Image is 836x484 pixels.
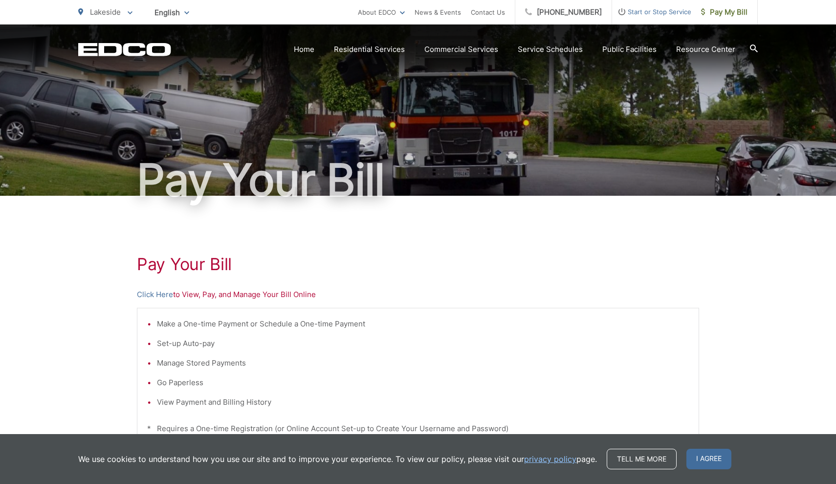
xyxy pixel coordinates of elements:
a: Residential Services [334,44,405,55]
p: to View, Pay, and Manage Your Bill Online [137,289,699,300]
a: Contact Us [471,6,505,18]
a: Resource Center [676,44,735,55]
a: About EDCO [358,6,405,18]
span: English [147,4,197,21]
span: Lakeside [90,7,121,17]
span: Pay My Bill [701,6,748,18]
p: * Requires a One-time Registration (or Online Account Set-up to Create Your Username and Password) [147,423,689,435]
li: Manage Stored Payments [157,357,689,369]
a: EDCD logo. Return to the homepage. [78,43,171,56]
li: View Payment and Billing History [157,396,689,408]
a: Home [294,44,314,55]
a: News & Events [415,6,461,18]
a: Public Facilities [602,44,657,55]
h1: Pay Your Bill [137,254,699,274]
li: Make a One-time Payment or Schedule a One-time Payment [157,318,689,330]
h1: Pay Your Bill [78,156,758,205]
a: Tell me more [607,449,677,469]
li: Set-up Auto-pay [157,338,689,349]
a: privacy policy [524,453,576,465]
a: Commercial Services [424,44,498,55]
a: Click Here [137,289,173,300]
p: We use cookies to understand how you use our site and to improve your experience. To view our pol... [78,453,597,465]
span: I agree [686,449,731,469]
a: Service Schedules [518,44,583,55]
li: Go Paperless [157,377,689,389]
